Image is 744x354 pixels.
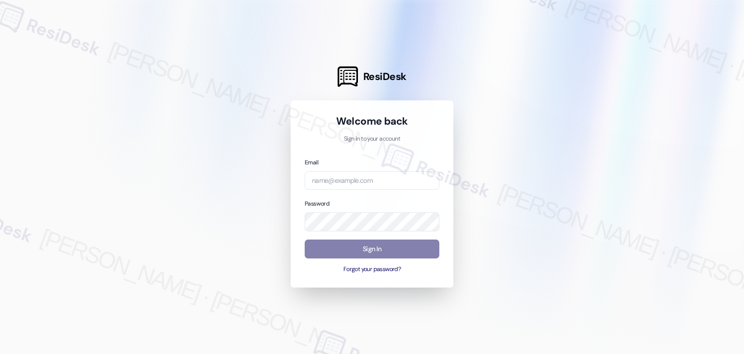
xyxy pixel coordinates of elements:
label: Email [305,159,318,166]
label: Password [305,200,329,208]
p: Sign in to your account [305,135,439,144]
h1: Welcome back [305,114,439,128]
span: ResiDesk [363,70,406,83]
button: Forgot your password? [305,265,439,274]
button: Sign In [305,240,439,258]
img: ResiDesk Logo [338,66,358,87]
input: name@example.com [305,171,439,190]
